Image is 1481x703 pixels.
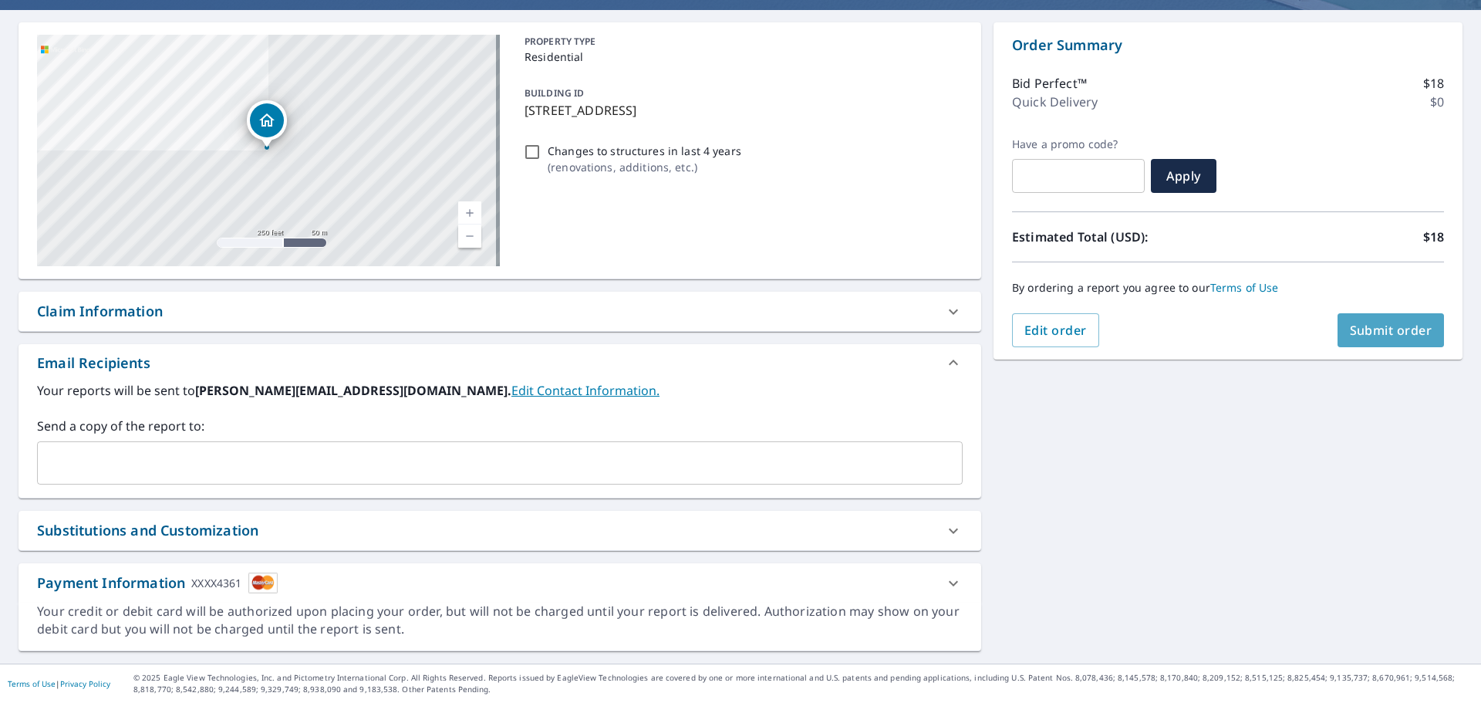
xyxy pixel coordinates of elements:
[1210,280,1279,295] a: Terms of Use
[1012,281,1444,295] p: By ordering a report you agree to our
[37,381,963,400] label: Your reports will be sent to
[1012,35,1444,56] p: Order Summary
[1430,93,1444,111] p: $0
[19,511,981,550] div: Substitutions and Customization
[1151,159,1216,193] button: Apply
[1012,313,1099,347] button: Edit order
[19,344,981,381] div: Email Recipients
[37,353,150,373] div: Email Recipients
[525,101,956,120] p: [STREET_ADDRESS]
[548,159,741,175] p: ( renovations, additions, etc. )
[1338,313,1445,347] button: Submit order
[248,573,278,593] img: cardImage
[247,100,287,148] div: Dropped pin, building 1, Residential property, 803 Plumb St Darlington, PA 16115
[548,143,741,159] p: Changes to structures in last 4 years
[458,201,481,225] a: Current Level 17, Zoom In
[1012,228,1228,246] p: Estimated Total (USD):
[525,86,584,100] p: BUILDING ID
[19,292,981,331] div: Claim Information
[37,417,963,435] label: Send a copy of the report to:
[191,573,241,593] div: XXXX4361
[1012,93,1098,111] p: Quick Delivery
[525,49,956,65] p: Residential
[1423,228,1444,246] p: $18
[8,679,110,688] p: |
[1012,137,1145,151] label: Have a promo code?
[525,35,956,49] p: PROPERTY TYPE
[1423,74,1444,93] p: $18
[1350,322,1432,339] span: Submit order
[37,603,963,638] div: Your credit or debit card will be authorized upon placing your order, but will not be charged unt...
[1163,167,1204,184] span: Apply
[195,382,511,399] b: [PERSON_NAME][EMAIL_ADDRESS][DOMAIN_NAME].
[37,301,163,322] div: Claim Information
[60,678,110,689] a: Privacy Policy
[1024,322,1087,339] span: Edit order
[8,678,56,689] a: Terms of Use
[37,573,278,593] div: Payment Information
[1012,74,1087,93] p: Bid Perfect™
[511,382,660,399] a: EditContactInfo
[133,672,1473,695] p: © 2025 Eagle View Technologies, Inc. and Pictometry International Corp. All Rights Reserved. Repo...
[37,520,258,541] div: Substitutions and Customization
[19,563,981,603] div: Payment InformationXXXX4361cardImage
[458,225,481,248] a: Current Level 17, Zoom Out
